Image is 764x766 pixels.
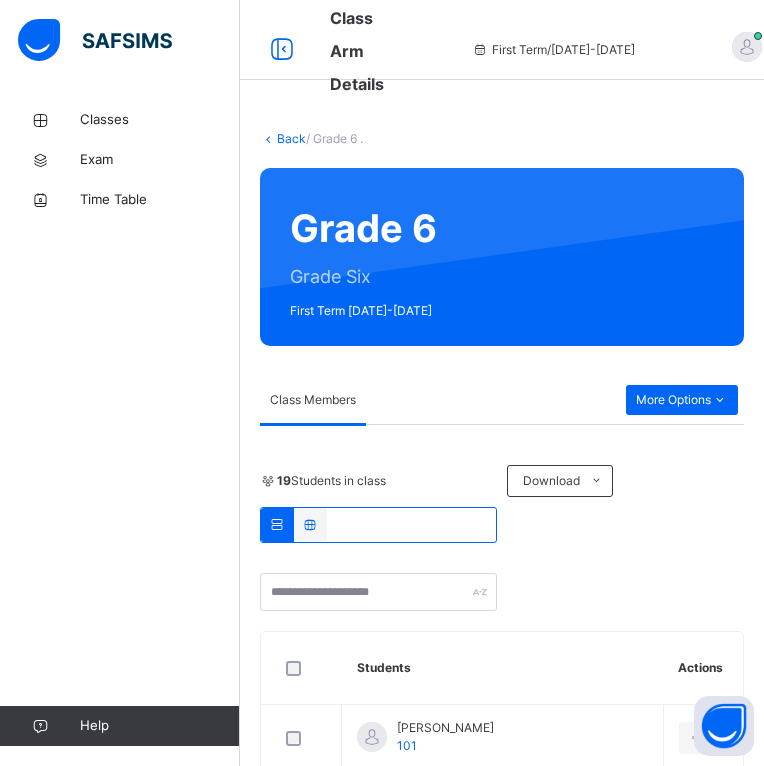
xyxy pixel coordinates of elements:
span: Classes [80,110,240,130]
span: Students in class [277,472,386,490]
span: Download [523,472,580,490]
button: Open asap [694,696,754,756]
span: Grade Six [290,263,477,290]
span: First Term [DATE]-[DATE] [290,302,477,320]
span: More Options [636,391,728,409]
img: safsims [18,19,172,61]
b: 19 [277,473,291,488]
span: / Grade 6 . [306,131,363,146]
th: Actions [663,632,743,705]
span: Help [80,716,239,736]
span: session/term information [472,41,635,59]
span: 101 [397,738,417,753]
span: Class Arm Details [330,8,384,94]
a: Back [277,131,306,146]
span: Time Table [80,190,240,210]
span: Class Members [270,391,356,409]
th: Students [342,632,664,705]
span: [PERSON_NAME] [397,719,494,737]
span: Exam [80,150,240,170]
